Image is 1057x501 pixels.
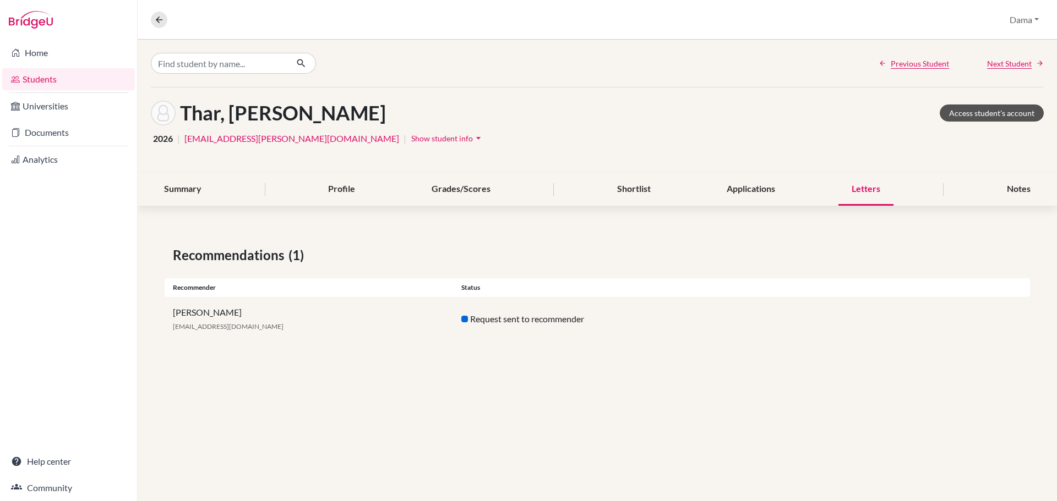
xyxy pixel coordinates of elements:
a: Universities [2,95,135,117]
button: Dama [1005,9,1044,30]
img: Bridge-U [9,11,53,29]
div: Recommender [165,283,453,293]
a: Previous Student [879,58,949,69]
a: Home [2,42,135,64]
h1: Thar, [PERSON_NAME] [180,101,386,125]
i: arrow_drop_down [473,133,484,144]
a: Access student's account [940,104,1044,122]
div: Profile [315,173,368,206]
span: | [177,132,180,145]
button: Show student infoarrow_drop_down [411,130,484,147]
span: 2026 [153,132,173,145]
span: Next Student [987,58,1032,69]
div: [PERSON_NAME] [165,306,453,332]
span: Show student info [411,134,473,143]
span: Recommendations [173,245,288,265]
img: Aung Kyaw Thar's avatar [151,101,176,125]
div: Status [453,283,742,293]
a: Documents [2,122,135,144]
span: Previous Student [891,58,949,69]
div: Summary [151,173,215,206]
span: | [404,132,406,145]
a: Community [2,477,135,499]
div: Request sent to recommender [453,312,742,326]
span: [EMAIL_ADDRESS][DOMAIN_NAME] [173,322,284,331]
span: (1) [288,245,308,265]
input: Find student by name... [151,53,287,74]
a: Analytics [2,148,135,170]
div: Applications [713,173,788,206]
div: Letters [838,173,893,206]
div: Grades/Scores [418,173,504,206]
div: Shortlist [604,173,664,206]
a: Next Student [987,58,1044,69]
a: Help center [2,450,135,472]
div: Notes [994,173,1044,206]
a: [EMAIL_ADDRESS][PERSON_NAME][DOMAIN_NAME] [184,132,399,145]
a: Students [2,68,135,90]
